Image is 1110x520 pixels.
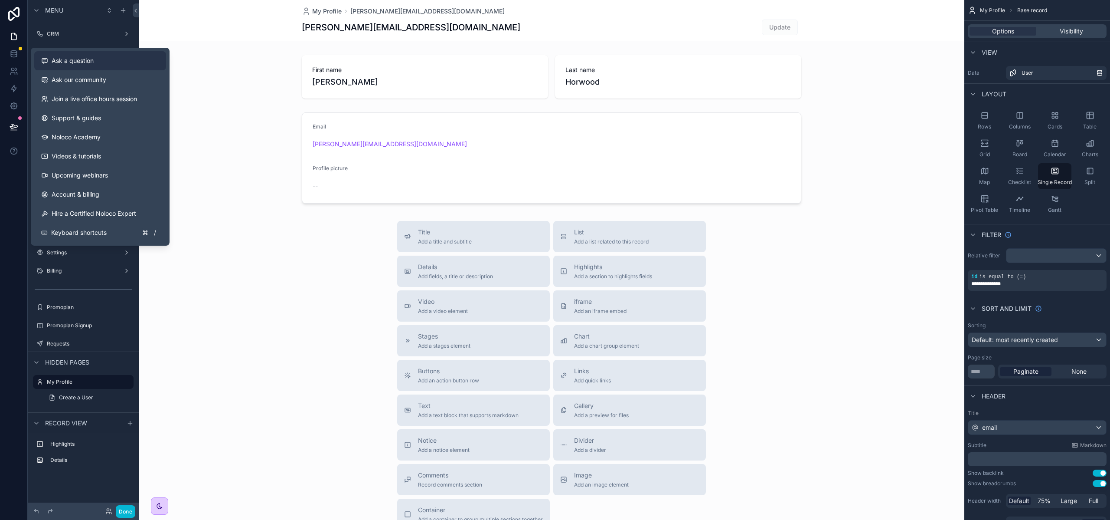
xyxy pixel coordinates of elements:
[51,228,107,237] span: Keyboard shortcuts
[1009,123,1031,130] span: Columns
[978,123,991,130] span: Rows
[982,90,1006,99] span: Layout
[47,322,132,329] label: Promoplan Signup
[34,70,166,89] a: Ask our community
[1083,123,1097,130] span: Table
[45,419,87,428] span: Record view
[968,69,1002,76] label: Data
[34,147,166,166] a: Videos & tutorials
[33,45,134,59] a: Promotions
[982,423,997,432] span: email
[312,7,342,16] span: My Profile
[33,246,134,260] a: Settings
[1044,151,1066,158] span: Calendar
[52,171,108,180] span: Upcoming webinars
[971,207,998,214] span: Pivot Table
[34,128,166,147] a: Noloco Academy
[968,480,1016,487] div: Show breadcrumbs
[979,151,990,158] span: Grid
[968,420,1107,435] button: email
[968,470,1004,477] div: Show backlink
[968,442,986,449] label: Subtitle
[980,7,1005,14] span: My Profile
[968,452,1107,466] div: scrollable content
[302,7,342,16] a: My Profile
[1009,207,1030,214] span: Timeline
[1073,108,1107,134] button: Table
[34,204,166,223] button: Hire a Certified Noloco Expert
[302,21,520,33] h1: [PERSON_NAME][EMAIL_ADDRESS][DOMAIN_NAME]
[47,304,132,311] label: Promoplan
[1048,123,1062,130] span: Cards
[45,358,89,367] span: Hidden pages
[982,392,1006,401] span: Header
[1038,163,1071,189] button: Single Record
[52,209,136,218] span: Hire a Certified Noloco Expert
[992,27,1014,36] span: Options
[52,56,94,65] span: Ask a question
[1082,151,1098,158] span: Charts
[52,76,106,84] span: Ask our community
[47,30,120,37] label: CRM
[982,304,1032,313] span: Sort And Limit
[34,89,166,109] a: Join a live office hours session
[50,441,130,448] label: Highlights
[34,166,166,185] a: Upcoming webinars
[979,274,1026,280] span: is equal to (=)
[151,229,158,236] span: /
[1038,191,1071,217] button: Gantt
[968,163,1001,189] button: Map
[47,249,120,256] label: Settings
[33,375,134,389] a: My Profile
[968,410,1107,417] label: Title
[1038,179,1072,186] span: Single Record
[43,391,134,405] a: Create a User
[45,6,63,15] span: Menu
[350,7,505,16] a: [PERSON_NAME][EMAIL_ADDRESS][DOMAIN_NAME]
[52,152,101,161] span: Videos & tutorials
[972,336,1058,343] span: Default: most recently created
[47,267,120,274] label: Billing
[1009,497,1029,505] span: Default
[1073,135,1107,161] button: Charts
[28,433,139,476] div: scrollable content
[1012,151,1027,158] span: Board
[52,114,101,122] span: Support & guides
[1073,163,1107,189] button: Split
[33,27,134,41] a: CRM
[1089,497,1098,505] span: Full
[1061,497,1077,505] span: Large
[982,230,1001,239] span: Filter
[968,191,1001,217] button: Pivot Table
[1048,207,1061,214] span: Gantt
[1008,179,1031,186] span: Checklist
[968,135,1001,161] button: Grid
[1017,7,1047,14] span: Base record
[34,185,166,204] a: Account & billing
[1084,179,1095,186] span: Split
[33,319,134,332] a: Promoplan Signup
[968,354,992,361] label: Page size
[1080,442,1107,449] span: Markdown
[968,108,1001,134] button: Rows
[1071,442,1107,449] a: Markdown
[1038,108,1071,134] button: Cards
[47,340,132,347] label: Requests
[47,378,128,385] label: My Profile
[33,337,134,351] a: Requests
[1003,163,1036,189] button: Checklist
[968,252,1002,259] label: Relative filter
[968,497,1002,504] label: Header width
[1038,135,1071,161] button: Calendar
[52,133,101,142] span: Noloco Academy
[1003,108,1036,134] button: Columns
[33,264,134,278] a: Billing
[1022,69,1033,76] span: User
[1003,191,1036,217] button: Timeline
[982,48,997,57] span: View
[968,332,1107,347] button: Default: most recently created
[59,394,93,401] span: Create a User
[1060,27,1083,36] span: Visibility
[116,505,135,518] button: Done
